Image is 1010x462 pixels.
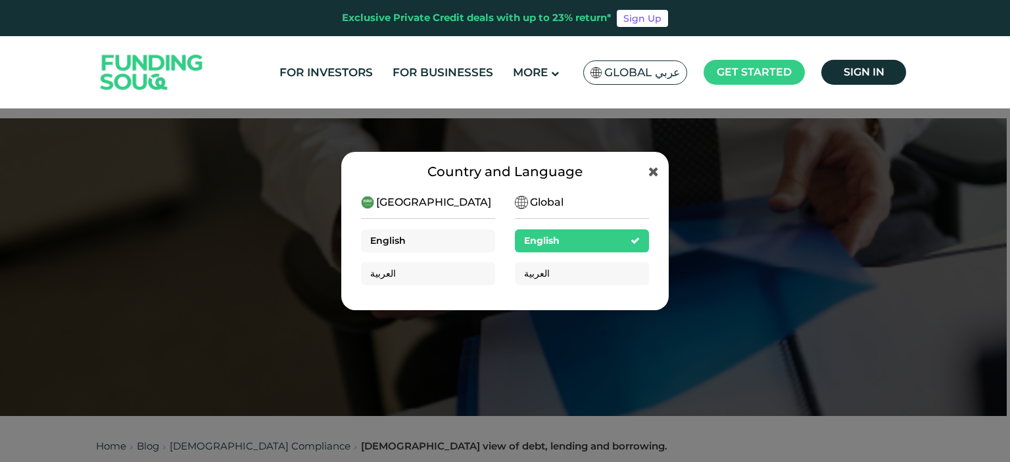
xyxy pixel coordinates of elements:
span: Global عربي [604,65,680,80]
div: Exclusive Private Credit deals with up to 23% return* [342,11,612,26]
img: SA Flag [361,196,374,209]
span: More [513,66,548,79]
span: العربية [370,267,396,279]
span: Global [530,195,564,210]
a: For Businesses [389,62,496,83]
a: For Investors [276,62,376,83]
span: Sign in [844,66,884,78]
a: Sign in [821,60,906,85]
img: SA Flag [515,196,528,209]
span: [GEOGRAPHIC_DATA] [376,195,491,210]
span: العربية [524,267,550,279]
img: SA Flag [590,67,602,78]
span: English [370,235,406,246]
span: English [524,235,560,246]
span: Get started [717,66,792,78]
div: Country and Language [361,162,649,181]
img: Logo [87,39,216,106]
a: Sign Up [617,10,668,27]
